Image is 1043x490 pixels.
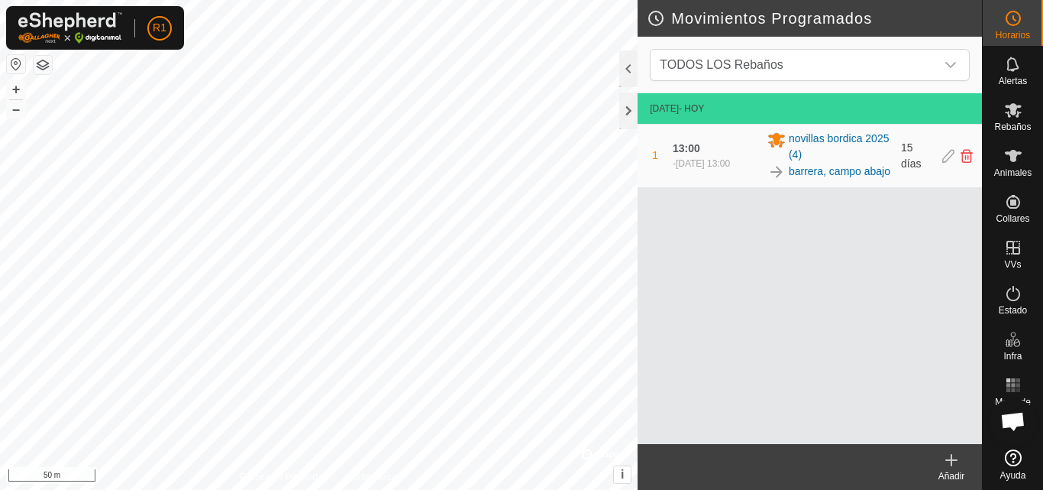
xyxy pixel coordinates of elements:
button: Restablecer Mapa [7,55,25,73]
span: Estado [999,306,1027,315]
span: Ayuda [1000,471,1026,480]
span: i [621,468,624,481]
span: Horarios [996,31,1030,40]
span: 15 días [901,141,921,170]
span: TODOS LOS Rebaños [654,50,935,80]
span: VVs [1004,260,1021,269]
button: Capas del Mapa [34,56,52,74]
a: Contáctenos [347,470,398,484]
span: Collares [996,214,1029,223]
span: TODOS LOS Rebaños [660,58,783,71]
button: + [7,80,25,99]
span: Infra [1003,352,1022,361]
span: Animales [994,168,1032,177]
div: Añadir [921,469,982,483]
img: Hasta [767,163,786,181]
a: Política de Privacidad [240,470,328,484]
img: Logo Gallagher [18,12,122,44]
div: Chat abierto [990,398,1036,444]
span: 1 [652,149,658,161]
span: 13:00 [673,142,700,154]
h2: Movimientos Programados [647,9,982,28]
span: R1 [153,20,166,36]
span: [DATE] 13:00 [676,158,730,169]
span: novillas bordica 2025 (4) [789,131,892,163]
span: Rebaños [994,122,1031,131]
a: Ayuda [983,443,1043,486]
button: i [614,466,631,483]
div: - [673,157,730,170]
span: - Hoy [679,103,704,114]
button: – [7,100,25,118]
span: Alertas [999,76,1027,86]
a: barrera, campo abajo [789,164,890,180]
span: [DATE] [650,103,679,114]
span: Mapa de Calor [986,398,1039,416]
div: dropdown trigger [935,50,966,80]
